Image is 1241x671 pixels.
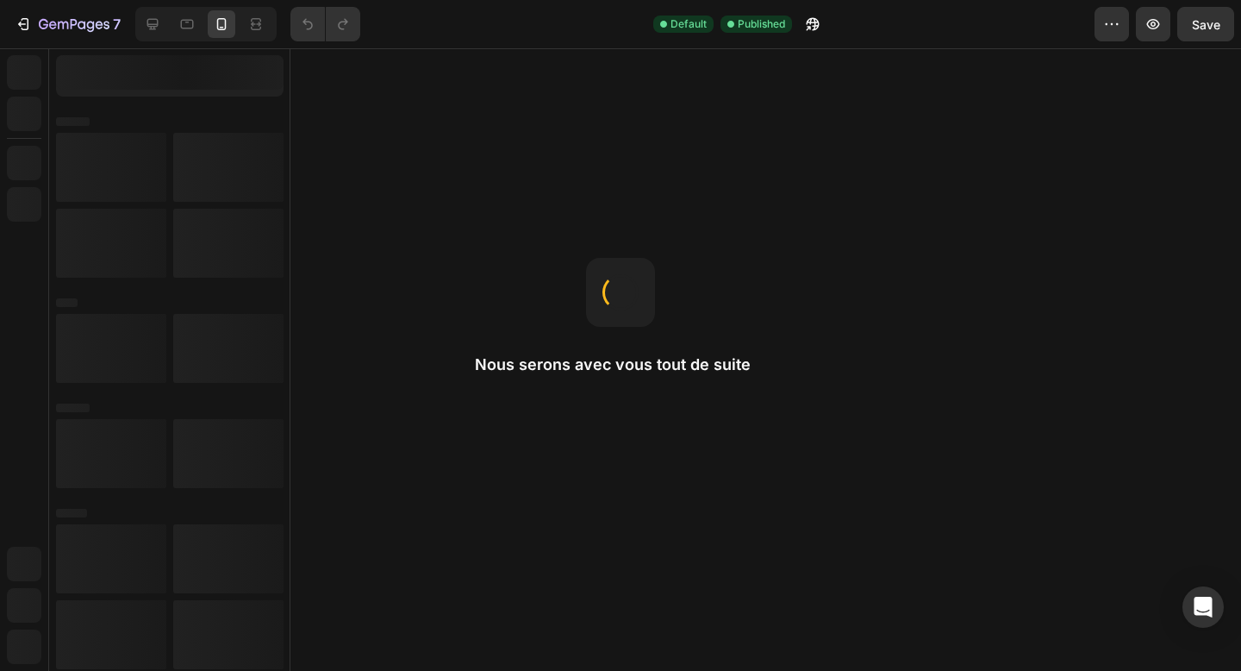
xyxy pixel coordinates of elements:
[1192,17,1220,32] span: Save
[7,7,128,41] button: 7
[738,16,785,32] span: Published
[475,355,751,373] font: Nous serons avec vous tout de suite
[113,14,121,34] p: 7
[670,16,707,32] span: Default
[290,7,360,41] div: Undo/Redo
[1177,7,1234,41] button: Save
[1182,586,1224,628] div: Open Intercom Messenger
